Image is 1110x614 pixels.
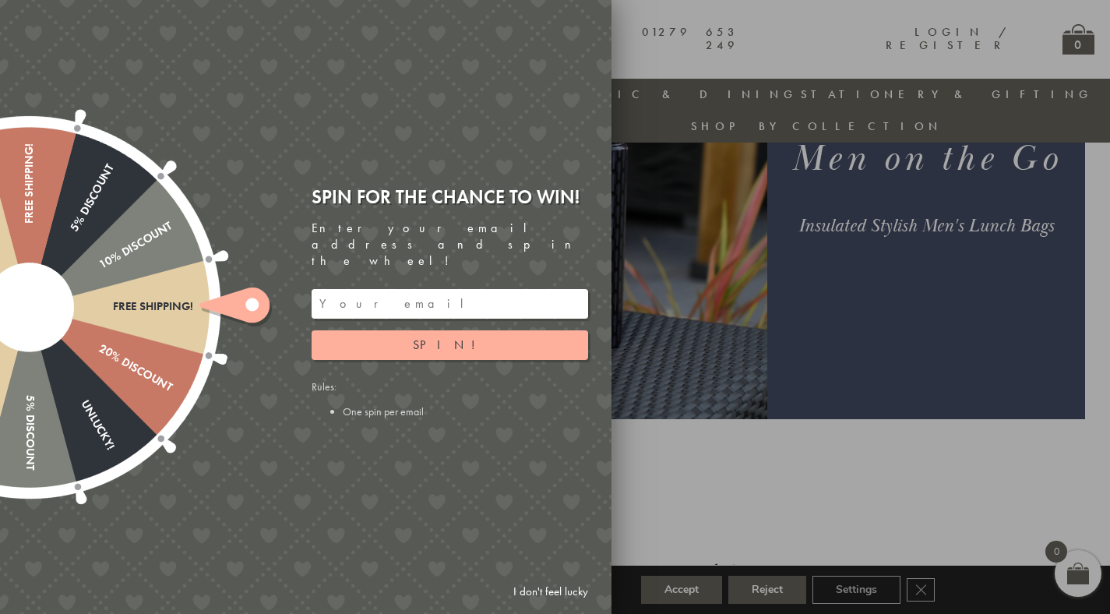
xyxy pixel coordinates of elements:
div: 5% Discount [23,162,117,310]
li: One spin per email [343,404,588,418]
button: Spin! [312,330,588,360]
a: I don't feel lucky [506,577,596,606]
div: Rules: [312,379,588,418]
div: Enter your email address and spin the wheel! [312,221,588,269]
div: Free shipping! [30,300,193,313]
input: Your email [312,289,588,319]
div: Spin for the chance to win! [312,185,588,209]
div: Unlucky! [23,304,117,452]
div: 5% Discount [23,307,36,471]
div: Free shipping! [23,143,36,307]
div: 10% Discount [26,220,174,313]
div: 20% Discount [26,302,174,395]
span: Spin! [413,337,487,353]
